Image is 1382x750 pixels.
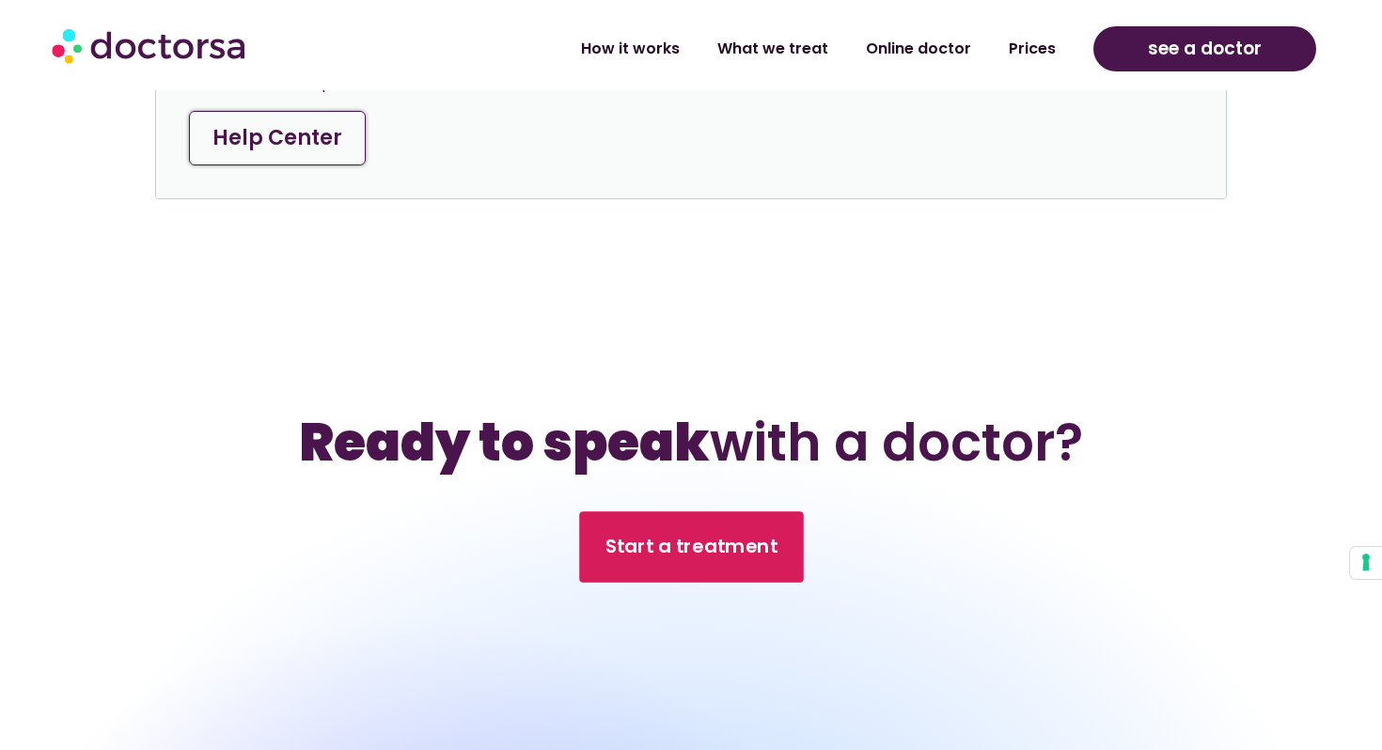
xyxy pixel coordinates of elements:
[366,27,1075,70] nav: Menu
[990,27,1075,70] a: Prices
[299,406,710,478] b: Ready to speak
[1148,34,1262,64] span: see a doctor
[605,533,777,560] span: Start a treatment
[579,511,804,583] a: Start a treatment
[562,27,699,70] a: How it works
[847,27,990,70] a: Online doctor
[1350,547,1382,579] button: Your consent preferences for tracking technologies
[699,27,847,70] a: What we treat
[189,111,366,165] a: Help Center
[1093,26,1316,71] a: see a doctor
